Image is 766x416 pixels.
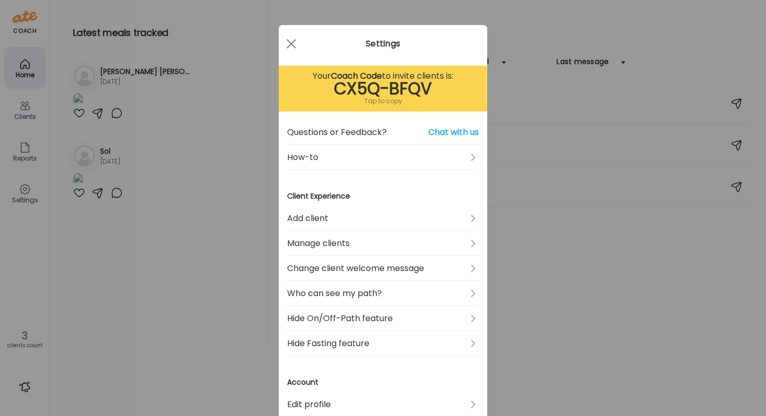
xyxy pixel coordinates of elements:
[279,38,487,50] div: Settings
[287,377,479,388] h3: Account
[287,256,479,281] a: Change client welcome message
[287,70,479,82] div: Your to invite clients is:
[287,82,479,95] div: CX5Q-BFQV
[287,206,479,231] a: Add client
[287,331,479,356] a: Hide Fasting feature
[428,126,479,139] span: Chat with us
[287,306,479,331] a: Hide On/Off-Path feature
[287,145,479,170] a: How-to
[287,120,479,145] a: Questions or Feedback?Chat with us
[287,281,479,306] a: Who can see my path?
[287,231,479,256] a: Manage clients
[331,70,382,82] b: Coach Code
[287,95,479,107] div: Tap to copy
[287,191,479,202] h3: Client Experience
